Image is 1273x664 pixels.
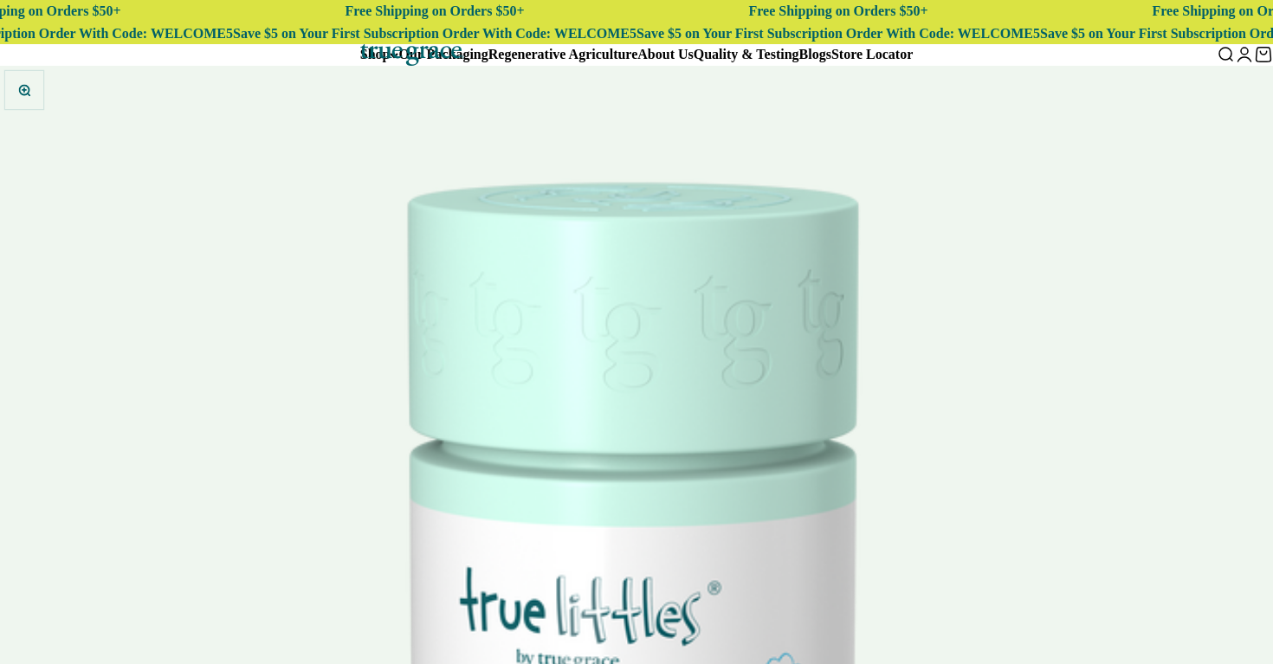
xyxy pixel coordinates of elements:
[637,47,693,61] a: About Us
[799,47,831,61] a: Blogs
[636,23,1040,45] p: Save $5 on Your First Subscription Order With Code: WELCOME5
[694,47,799,61] a: Quality & Testing
[831,47,913,61] a: Store Locator
[488,47,638,61] a: Regenerative Agriculture
[345,3,524,18] a: Free Shipping on Orders $50+
[748,3,927,18] a: Free Shipping on Orders $50+
[233,23,636,45] p: Save $5 on Your First Subscription Order With Code: WELCOME5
